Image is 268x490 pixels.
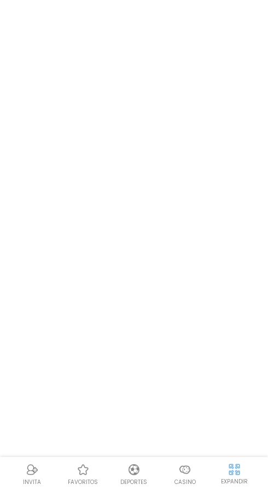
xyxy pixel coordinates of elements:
p: Deportes [120,478,147,486]
img: hide [228,463,241,476]
a: DeportesDeportesDeportes [108,461,159,486]
p: Casino [174,478,196,486]
a: Casino FavoritosCasino Favoritosfavoritos [57,461,108,486]
p: favoritos [68,478,98,486]
img: Casino [178,463,191,476]
img: Casino Favoritos [77,463,90,476]
img: Deportes [127,463,141,476]
img: Referral [26,463,39,476]
p: INVITA [23,478,41,486]
p: EXPANDIR [221,477,248,486]
a: ReferralReferralINVITA [7,461,57,486]
a: CasinoCasinoCasino [160,461,211,486]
